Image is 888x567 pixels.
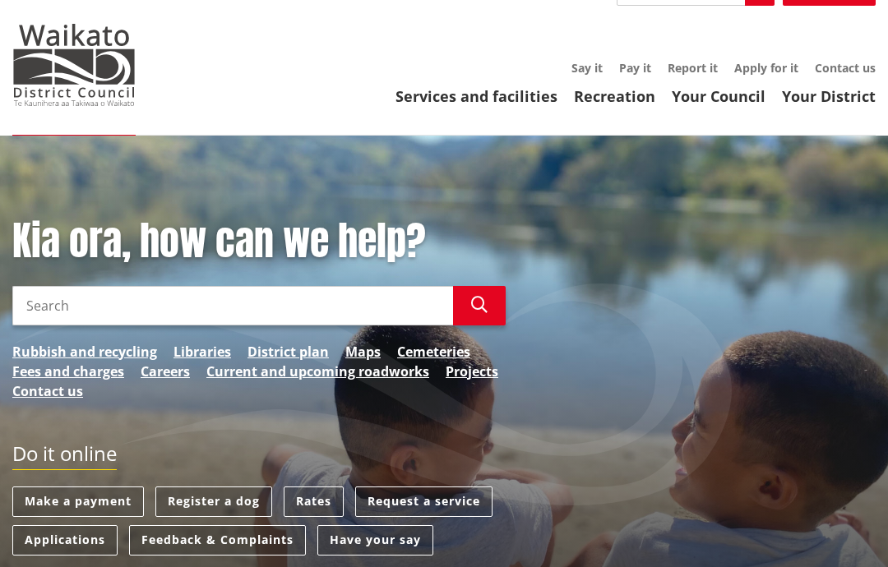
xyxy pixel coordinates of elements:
a: Make a payment [12,486,144,517]
a: Services and facilities [395,86,557,106]
a: Your District [782,86,876,106]
a: Projects [446,362,498,381]
a: Rubbish and recycling [12,342,157,362]
a: Have your say [317,525,433,555]
a: Pay it [619,60,651,76]
a: Applications [12,525,118,555]
a: District plan [247,342,329,362]
a: Your Council [672,86,765,106]
a: Apply for it [734,60,798,76]
a: Libraries [173,342,231,362]
a: Fees and charges [12,362,124,381]
h1: Kia ora, how can we help? [12,218,506,265]
input: Search input [12,286,453,325]
a: Contact us [12,381,83,401]
h2: Do it online [12,442,117,471]
a: Register a dog [155,486,272,517]
a: Rates [284,486,344,517]
a: Say it [571,60,603,76]
img: Waikato District Council - Te Kaunihera aa Takiwaa o Waikato [12,24,136,106]
a: Maps [345,342,381,362]
a: Feedback & Complaints [129,525,306,555]
a: Contact us [815,60,876,76]
a: Recreation [574,86,655,106]
a: Current and upcoming roadworks [206,362,429,381]
a: Careers [141,362,190,381]
a: Request a service [355,486,493,517]
iframe: Messenger Launcher [812,498,872,557]
a: Cemeteries [397,342,470,362]
a: Report it [668,60,718,76]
